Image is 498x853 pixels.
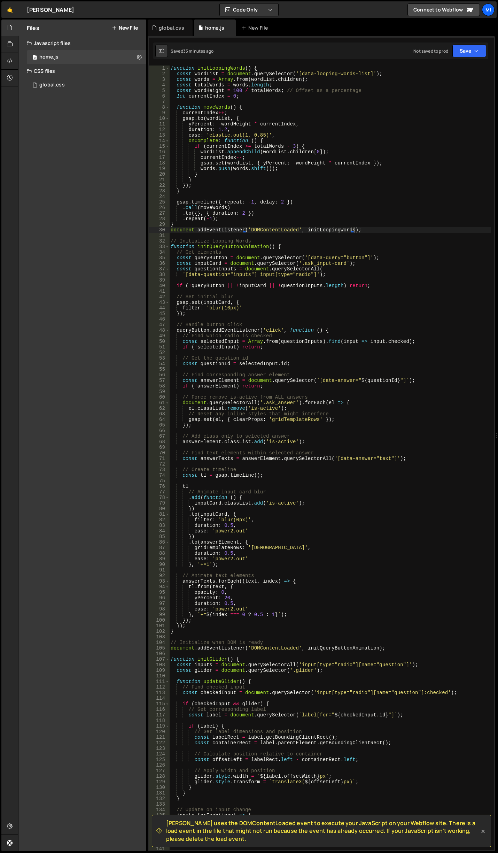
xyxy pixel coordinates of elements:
div: 39 [149,277,170,283]
div: 35 minutes ago [183,48,213,54]
div: 128 [149,774,170,779]
div: 30 [149,227,170,233]
div: 15 [149,144,170,149]
div: 23 [149,188,170,194]
div: 12 [149,127,170,132]
div: 14 [149,138,170,144]
div: 80 [149,506,170,512]
div: 63 [149,411,170,417]
div: 126 [149,762,170,768]
div: 3 [149,77,170,82]
div: 106 [149,651,170,656]
div: 69 [149,445,170,450]
div: 95 [149,590,170,595]
div: 53 [149,355,170,361]
div: 70 [149,450,170,456]
div: 105 [149,645,170,651]
div: 88 [149,551,170,556]
div: 33 [149,244,170,249]
div: 36 [149,261,170,266]
div: 20 [149,171,170,177]
div: 134 [149,807,170,813]
div: New File [241,24,271,31]
div: 94 [149,584,170,590]
div: 99 [149,612,170,617]
div: 56 [149,372,170,378]
span: 0 [33,55,37,61]
div: 57 [149,378,170,383]
div: 41 [149,289,170,294]
div: 54 [149,361,170,367]
div: 61 [149,400,170,406]
button: Save [452,45,486,57]
div: 64 [149,417,170,422]
div: 45 [149,311,170,316]
div: 97 [149,601,170,606]
div: 135 [149,813,170,818]
div: 92 [149,573,170,578]
div: 35 [149,255,170,261]
div: 138 [149,829,170,835]
div: 65 [149,422,170,428]
div: 137 [149,824,170,829]
div: 117 [149,712,170,718]
div: 18 [149,160,170,166]
div: 25 [149,199,170,205]
div: 59 [149,389,170,394]
div: Not saved to prod [413,48,448,54]
div: 130 [149,785,170,790]
div: 34 [149,249,170,255]
div: global.css [39,82,65,88]
div: 76 [149,484,170,489]
div: 91 [149,567,170,573]
div: 47 [149,322,170,328]
div: 89 [149,556,170,562]
div: 72 [149,461,170,467]
div: 118 [149,718,170,723]
div: 67 [149,433,170,439]
div: 122 [149,740,170,746]
div: 22 [149,183,170,188]
div: 43 [149,300,170,305]
div: 48 [149,328,170,333]
div: 2 [149,71,170,77]
div: 26 [149,205,170,210]
div: 101 [149,623,170,629]
div: 16 [149,149,170,155]
div: 90 [149,562,170,567]
div: 77 [149,489,170,495]
div: 114 [149,696,170,701]
h2: Files [27,24,39,32]
div: 5 [149,88,170,93]
a: Mi [482,3,495,16]
div: 102 [149,629,170,634]
div: 49 [149,333,170,339]
div: 71 [149,456,170,461]
div: 16715/45692.css [27,78,146,92]
div: 98 [149,606,170,612]
div: 42 [149,294,170,300]
div: 50 [149,339,170,344]
div: 10 [149,116,170,121]
div: 123 [149,746,170,751]
div: 4 [149,82,170,88]
div: 31 [149,233,170,238]
div: 58 [149,383,170,389]
div: 27 [149,210,170,216]
div: 46 [149,316,170,322]
div: 85 [149,534,170,539]
div: 93 [149,578,170,584]
div: 75 [149,478,170,484]
div: 108 [149,662,170,668]
div: 127 [149,768,170,774]
div: 32 [149,238,170,244]
div: global.css [159,24,184,31]
div: 131 [149,790,170,796]
div: 107 [149,656,170,662]
div: home.js [39,54,59,60]
div: 124 [149,751,170,757]
div: 125 [149,757,170,762]
div: 112 [149,684,170,690]
div: 51 [149,344,170,350]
